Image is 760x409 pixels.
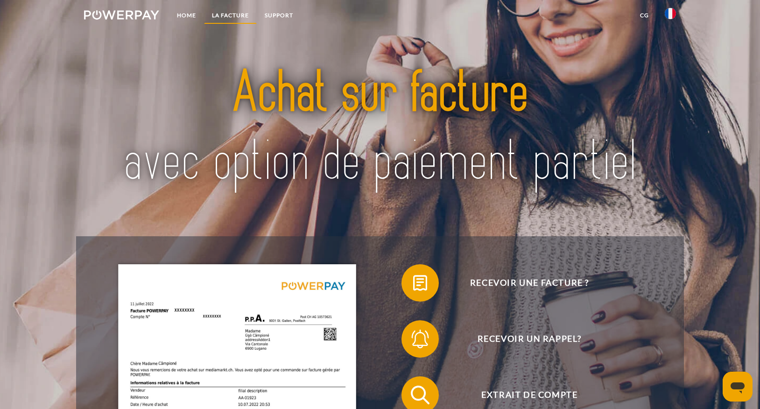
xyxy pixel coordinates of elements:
iframe: Bouton de lancement de la fenêtre de messagerie [723,372,753,402]
img: logo-powerpay-white.svg [84,10,159,20]
img: fr [665,8,676,19]
button: Recevoir une facture ? [401,264,644,302]
a: CG [632,7,657,24]
span: Recevoir une facture ? [415,264,644,302]
button: Recevoir un rappel? [401,320,644,358]
img: qb_bill.svg [408,271,432,295]
img: qb_bell.svg [408,327,432,351]
a: Home [169,7,204,24]
img: qb_search.svg [408,383,432,407]
span: Recevoir un rappel? [415,320,644,358]
a: LA FACTURE [204,7,257,24]
img: title-powerpay_fr.svg [113,41,647,215]
a: Support [257,7,301,24]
